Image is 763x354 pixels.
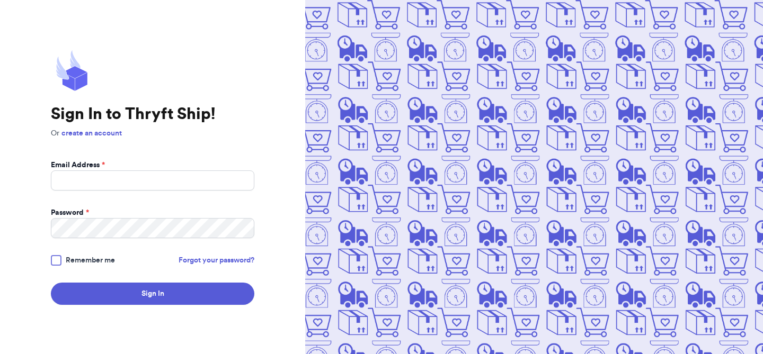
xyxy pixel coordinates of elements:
label: Email Address [51,160,105,170]
button: Sign In [51,283,254,305]
label: Password [51,207,89,218]
span: Remember me [66,255,115,266]
h1: Sign In to Thryft Ship! [51,105,254,124]
a: create an account [61,130,122,137]
p: Or [51,128,254,139]
a: Forgot your password? [179,255,254,266]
